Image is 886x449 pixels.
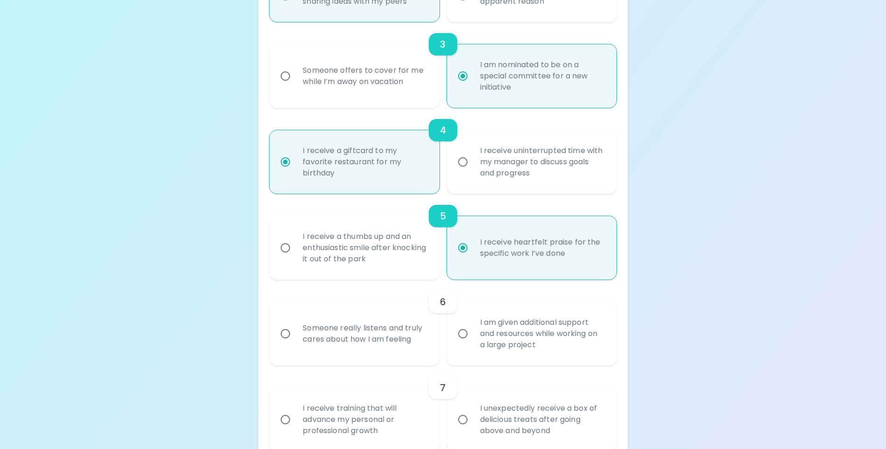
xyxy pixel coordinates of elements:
div: I receive training that will advance my personal or professional growth [295,392,434,448]
div: I receive uninterrupted time with my manager to discuss goals and progress [473,134,611,190]
div: choice-group-check [269,22,616,108]
div: I am nominated to be on a special committee for a new initiative [473,48,611,104]
div: I am given additional support and resources while working on a large project [473,306,611,362]
div: Someone offers to cover for me while I’m away on vacation [295,54,434,98]
h6: 4 [440,123,446,138]
h6: 7 [440,380,446,395]
h6: 5 [440,209,446,224]
div: Someone really listens and truly cares about how I am feeling [295,311,434,356]
div: choice-group-check [269,280,616,365]
h6: 6 [440,295,446,309]
h6: 3 [440,37,446,52]
div: choice-group-check [269,194,616,280]
div: I receive a thumbs up and an enthusiastic smile after knocking it out of the park [295,220,434,276]
div: choice-group-check [269,108,616,194]
div: I unexpectedly receive a box of delicious treats after going above and beyond [473,392,611,448]
div: I receive heartfelt praise for the specific work I’ve done [473,225,611,270]
div: I receive a giftcard to my favorite restaurant for my birthday [295,134,434,190]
